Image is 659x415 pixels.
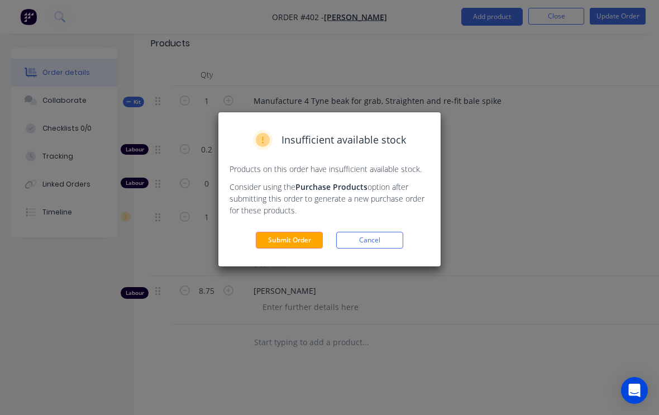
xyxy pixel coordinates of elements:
[295,182,367,192] strong: Purchase Products
[230,181,429,216] p: Consider using the option after submitting this order to generate a new purchase order for these ...
[256,232,323,249] button: Submit Order
[621,377,648,404] div: Open Intercom Messenger
[230,163,429,175] p: Products on this order have insufficient available stock.
[281,132,406,147] span: Insufficient available stock
[336,232,403,249] button: Cancel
